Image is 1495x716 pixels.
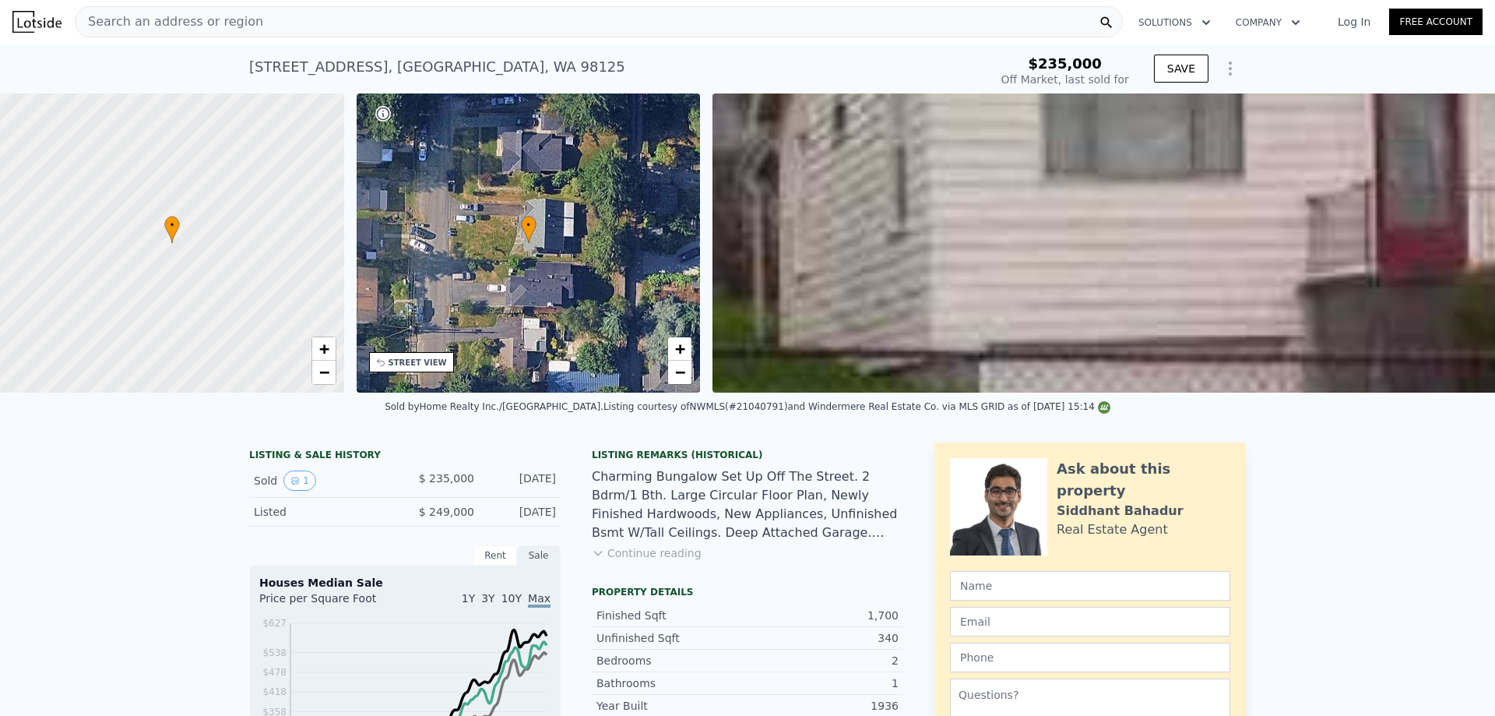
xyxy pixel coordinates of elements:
[950,571,1230,601] input: Name
[1028,55,1102,72] span: $235,000
[521,216,536,243] div: •
[592,449,903,461] div: Listing Remarks (Historical)
[592,467,903,542] div: Charming Bungalow Set Up Off The Street. 2 Bdrm/1 Bth. Large Circular Floor Plan, Newly Finished ...
[389,357,447,369] div: STREET VIEW
[747,608,899,623] div: 1,700
[164,216,180,243] div: •
[668,337,691,361] a: Zoom in
[481,592,494,605] span: 3Y
[262,647,287,658] tspan: $538
[473,545,517,566] div: Rent
[318,339,329,358] span: +
[592,586,903,598] div: Property details
[668,361,691,384] a: Zoom out
[283,471,316,491] button: View historical data
[12,11,62,33] img: Lotside
[259,591,405,615] div: Price per Square Foot
[1126,9,1223,37] button: Solutions
[747,630,899,646] div: 340
[262,686,287,697] tspan: $418
[528,592,551,608] span: Max
[517,545,561,566] div: Sale
[1389,9,1483,35] a: Free Account
[675,362,685,382] span: −
[747,675,899,691] div: 1
[1215,53,1246,84] button: Show Options
[596,608,747,623] div: Finished Sqft
[419,506,474,518] span: $ 249,000
[254,471,392,491] div: Sold
[259,575,551,591] div: Houses Median Sale
[419,472,474,485] span: $ 235,000
[312,337,336,361] a: Zoom in
[1057,520,1168,539] div: Real Estate Agent
[1001,72,1129,87] div: Off Market, last sold for
[596,675,747,691] div: Bathrooms
[1057,502,1184,520] div: Siddhant Bahadur
[950,643,1230,672] input: Phone
[76,12,263,31] span: Search an address or region
[254,504,392,520] div: Listed
[318,362,329,382] span: −
[1098,401,1110,414] img: NWMLS Logo
[487,471,556,491] div: [DATE]
[747,698,899,714] div: 1936
[249,449,561,464] div: LISTING & SALE HISTORY
[501,592,522,605] span: 10Y
[262,618,287,629] tspan: $627
[603,401,1110,412] div: Listing courtesy of NWMLS (#21040791) and Windermere Real Estate Co. via MLS GRID as of [DATE] 15:14
[487,504,556,520] div: [DATE]
[596,698,747,714] div: Year Built
[262,667,287,678] tspan: $478
[1319,14,1389,30] a: Log In
[675,339,685,358] span: +
[1154,55,1208,83] button: SAVE
[249,56,625,78] div: [STREET_ADDRESS] , [GEOGRAPHIC_DATA] , WA 98125
[596,653,747,668] div: Bedrooms
[950,607,1230,637] input: Email
[747,653,899,668] div: 2
[1057,458,1230,502] div: Ask about this property
[521,218,536,232] span: •
[312,361,336,384] a: Zoom out
[385,401,603,412] div: Sold by Home Realty Inc./[GEOGRAPHIC_DATA] .
[462,592,475,605] span: 1Y
[592,545,702,561] button: Continue reading
[596,630,747,646] div: Unfinished Sqft
[1223,9,1313,37] button: Company
[164,218,180,232] span: •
